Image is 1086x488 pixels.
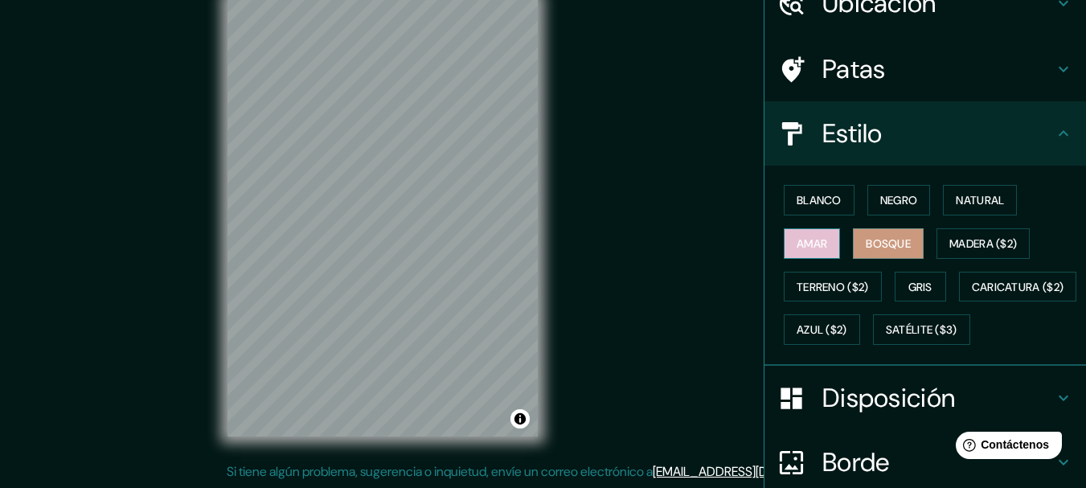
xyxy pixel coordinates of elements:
font: Borde [822,445,890,479]
font: Terreno ($2) [797,280,869,294]
button: Caricatura ($2) [959,272,1077,302]
button: Blanco [784,185,854,215]
font: Azul ($2) [797,323,847,338]
font: Estilo [822,117,883,150]
font: Caricatura ($2) [972,280,1064,294]
div: Estilo [764,101,1086,166]
button: Gris [895,272,946,302]
button: Madera ($2) [936,228,1030,259]
div: Patas [764,37,1086,101]
div: Disposición [764,366,1086,430]
font: Madera ($2) [949,236,1017,251]
button: Natural [943,185,1017,215]
font: Disposición [822,381,955,415]
font: Satélite ($3) [886,323,957,338]
font: Si tiene algún problema, sugerencia o inquietud, envíe un correo electrónico a [227,463,653,480]
font: Natural [956,193,1004,207]
font: Gris [908,280,932,294]
button: Bosque [853,228,924,259]
font: Amar [797,236,827,251]
button: Satélite ($3) [873,314,970,345]
font: Negro [880,193,918,207]
button: Terreno ($2) [784,272,882,302]
font: Bosque [866,236,911,251]
button: Activar o desactivar atribución [510,409,530,429]
font: Blanco [797,193,842,207]
font: Patas [822,52,886,86]
a: [EMAIL_ADDRESS][DOMAIN_NAME] [653,463,851,480]
button: Azul ($2) [784,314,860,345]
iframe: Lanzador de widgets de ayuda [943,425,1068,470]
button: Negro [867,185,931,215]
button: Amar [784,228,840,259]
